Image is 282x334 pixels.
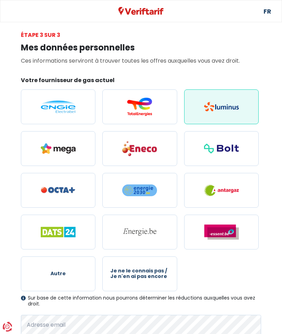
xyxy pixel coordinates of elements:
legend: Votre fournisseur de gas actuel [21,76,261,87]
img: Total Energies / Lampiris [122,97,157,116]
img: Dats 24 [41,227,76,237]
img: Octa+ [41,187,76,193]
p: Ces informations serviront à trouver toutes les offres auxquelles vous avez droit. [21,56,261,65]
img: Essent [204,224,239,240]
img: Engie / Electrabel [41,101,76,113]
img: Energie2030 [122,184,157,197]
span: Je ne le connais pas / Je n'en ai pas encore [110,268,169,279]
span: Autre [50,271,66,276]
img: Veriftarif logo [118,7,164,16]
img: Luminus [204,102,239,111]
div: Sur base de cette information nous pourrons déterminer les réductions auxquelles vous avez droit. [21,295,261,307]
img: Energie.be [122,228,157,236]
img: Bolt [204,144,239,153]
img: Eneco [122,141,157,157]
a: FR [264,0,271,22]
img: Antargaz [204,184,239,197]
img: Mega [41,143,76,154]
div: Étape 3 sur 3 [21,31,261,39]
h1: Mes données personnelles [21,43,261,53]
